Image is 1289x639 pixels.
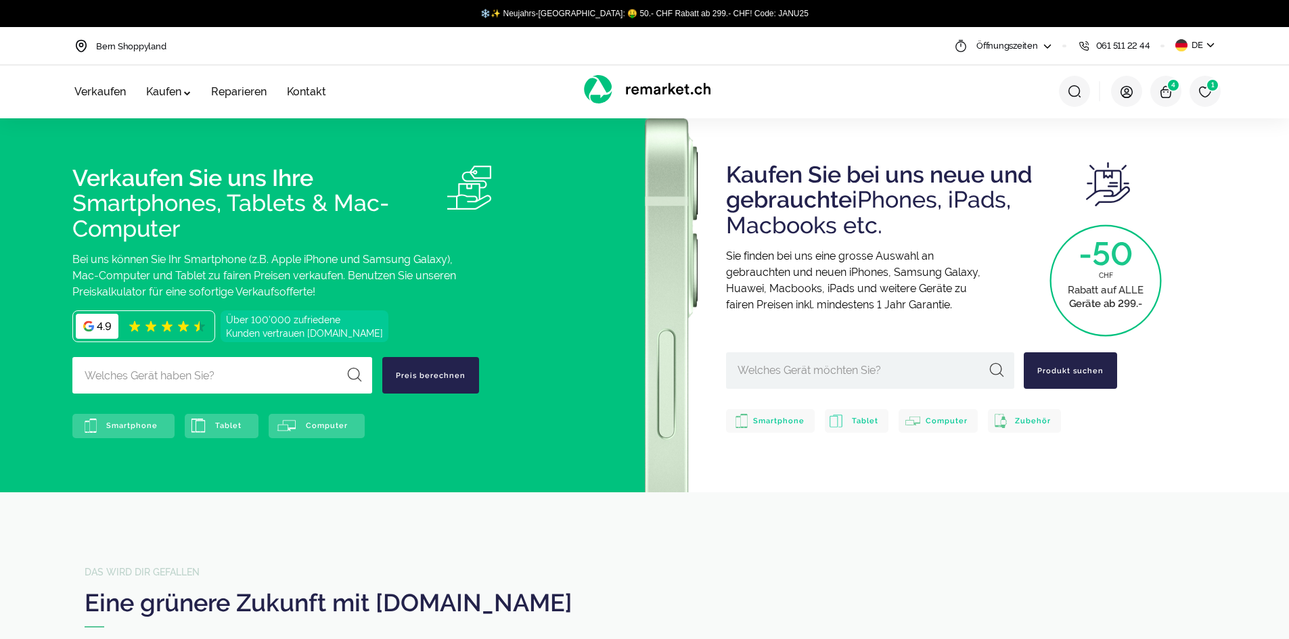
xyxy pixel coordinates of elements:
[954,39,968,53] img: Öffnungszeiten
[1077,39,1091,53] img: Telefon
[72,414,175,438] a: Smartphone
[726,248,1206,323] p: Sie finden bei uns eine grosse Auswahl an gebrauchten und neuen iPhones, Samsung Galaxy, Huawei, ...
[976,40,1037,53] span: Öffnungszeiten
[1192,39,1202,52] span: DE
[1167,78,1180,92] span: 4
[1056,297,1156,306] p: Geräte ab 299.-
[106,421,158,430] span: Smartphone
[85,588,1204,617] div: Eine grünere Zukunft mit [DOMAIN_NAME]
[382,357,479,394] div: Preis berechnen
[211,85,267,98] a: Reparieren
[1159,85,1173,99] img: cart-icon
[1096,40,1150,53] span: 061 511 22 44
[726,352,1014,389] input: Welches Gerät möchten Sie?
[1086,162,1130,206] img: Kaufen
[852,417,878,425] span: Tablet
[1015,417,1051,425] span: Zubehör
[85,567,1204,577] div: Das wird dir gefallen
[1120,85,1133,99] img: user-icon
[1159,84,1173,98] a: cart-icon4
[726,409,815,433] a: Smartphone
[97,319,112,333] span: 4.9
[726,161,1033,213] span: Kaufen Sie bei uns neue und gebrauchte
[269,414,365,438] a: Computer
[221,310,388,342] div: Über 100'000 zufriedene Kunden vertrauen [DOMAIN_NAME]
[726,152,1087,238] h2: iPhones, iPads, Macbooks etc.
[1175,39,1188,51] img: de.svg
[1056,284,1156,293] p: Rabatt auf ALLE
[185,414,258,438] a: Tablet
[1206,78,1219,92] span: 1
[753,417,805,425] span: Smartphone
[926,417,968,425] span: Computer
[72,164,313,191] span: Verkaufen Sie uns Ihre
[825,409,888,433] a: Tablet
[146,85,191,98] a: Kaufen
[447,166,491,210] img: Online einfach Smartphone, Tablet, Computer verkaufen
[899,409,978,433] a: Computer
[74,39,88,53] img: Standort
[72,252,572,310] p: Bei uns können Sie Ihr Smartphone (z.B. Apple iPhone und Samsung Galaxy), Mac-Computer und Tablet...
[74,85,126,98] a: Verkaufen
[96,41,166,51] span: Bern Shoppyland
[988,409,1061,433] a: Zubehör
[1198,84,1212,98] a: heart-icon1
[215,421,242,430] span: Tablet
[1198,85,1212,99] img: heart-icon
[287,85,326,98] a: Kontakt
[72,357,372,394] input: Welches Gerät haben Sie?
[1024,352,1117,389] div: Produkt suchen
[306,421,348,430] span: Computer
[72,166,447,241] h2: Smartphones, Tablets & Mac-Computer
[1077,27,1150,64] a: 061 511 22 44
[1056,242,1156,271] p: -50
